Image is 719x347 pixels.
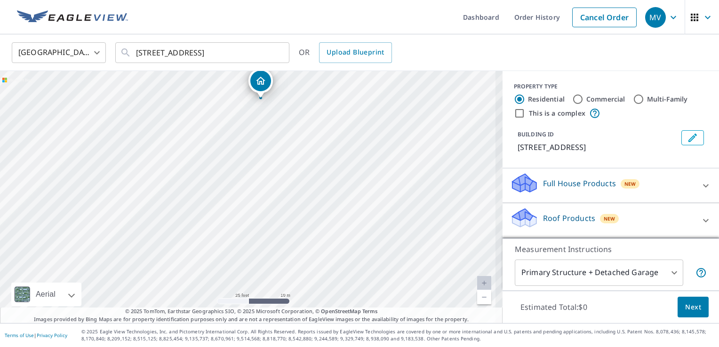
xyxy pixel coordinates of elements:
[81,328,714,342] p: © 2025 Eagle View Technologies, Inc. and Pictometry International Corp. All Rights Reserved. Repo...
[528,95,565,104] label: Residential
[477,290,491,304] a: Current Level 20, Zoom Out
[5,332,34,339] a: Terms of Use
[327,47,384,58] span: Upload Blueprint
[510,172,711,199] div: Full House ProductsNew
[518,142,678,153] p: [STREET_ADDRESS]
[362,308,378,315] a: Terms
[543,213,595,224] p: Roof Products
[5,332,67,338] p: |
[685,301,701,313] span: Next
[529,109,585,118] label: This is a complex
[510,207,711,234] div: Roof ProductsNew
[33,283,58,306] div: Aerial
[37,332,67,339] a: Privacy Policy
[586,95,625,104] label: Commercial
[125,308,378,315] span: © 2025 TomTom, Earthstar Geographics SIO, © 2025 Microsoft Corporation, ©
[248,69,273,98] div: Dropped pin, building 1, Residential property, 929 East Dr Cottage Hills, IL 62018
[12,39,106,66] div: [GEOGRAPHIC_DATA]
[514,82,708,91] div: PROPERTY TYPE
[678,297,709,318] button: Next
[515,244,707,255] p: Measurement Instructions
[624,180,636,188] span: New
[17,10,128,24] img: EV Logo
[543,178,616,189] p: Full House Products
[695,267,707,278] span: Your report will include the primary structure and a detached garage if one exists.
[518,130,554,138] p: BUILDING ID
[645,7,666,28] div: MV
[572,8,637,27] a: Cancel Order
[515,260,683,286] div: Primary Structure + Detached Garage
[319,42,391,63] a: Upload Blueprint
[11,283,81,306] div: Aerial
[513,297,595,317] p: Estimated Total: $0
[681,130,704,145] button: Edit building 1
[136,39,270,66] input: Search by address or latitude-longitude
[647,95,688,104] label: Multi-Family
[321,308,360,315] a: OpenStreetMap
[604,215,615,222] span: New
[299,42,392,63] div: OR
[477,276,491,290] a: Current Level 20, Zoom In Disabled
